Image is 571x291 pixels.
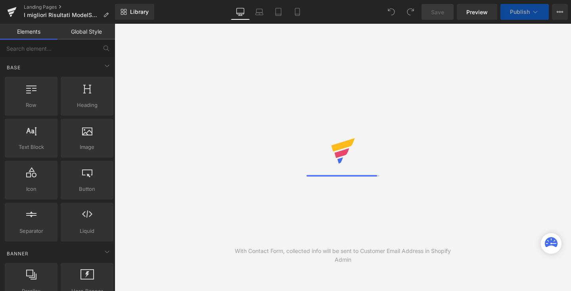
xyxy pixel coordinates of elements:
[130,8,149,15] span: Library
[269,4,288,20] a: Tablet
[7,185,55,193] span: Icon
[63,185,111,193] span: Button
[63,227,111,235] span: Liquid
[552,4,568,20] button: More
[7,143,55,151] span: Text Block
[383,4,399,20] button: Undo
[24,12,100,18] span: I migliori Risultati ModelSupps
[115,4,154,20] a: New Library
[63,101,111,109] span: Heading
[250,4,269,20] a: Laptop
[6,64,21,71] span: Base
[231,4,250,20] a: Desktop
[457,4,497,20] a: Preview
[7,227,55,235] span: Separator
[63,143,111,151] span: Image
[7,101,55,109] span: Row
[466,8,488,16] span: Preview
[431,8,444,16] span: Save
[57,24,115,40] a: Global Style
[510,9,530,15] span: Publish
[402,4,418,20] button: Redo
[229,247,457,264] div: With Contact Form, collected info will be sent to Customer Email Address in Shopify Admin
[24,4,115,10] a: Landing Pages
[500,4,549,20] button: Publish
[6,250,29,257] span: Banner
[288,4,307,20] a: Mobile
